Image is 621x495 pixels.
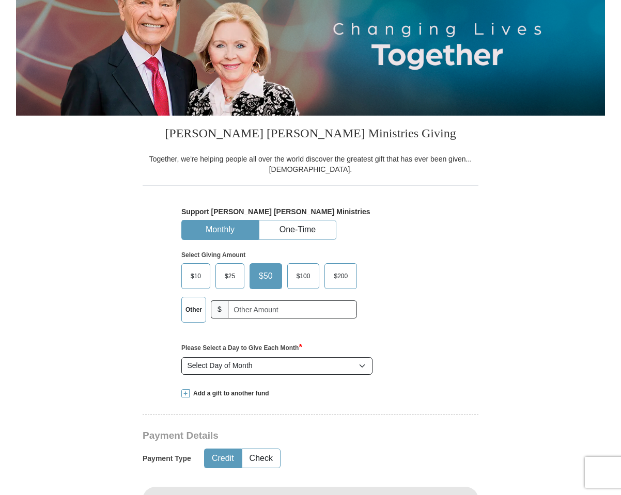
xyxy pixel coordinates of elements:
[185,268,206,284] span: $10
[181,251,245,259] strong: Select Giving Amount
[143,454,191,463] h5: Payment Type
[211,300,228,318] span: $
[228,300,357,318] input: Other Amount
[190,389,269,398] span: Add a gift to another fund
[220,268,240,284] span: $25
[254,268,278,284] span: $50
[143,116,478,154] h3: [PERSON_NAME] [PERSON_NAME] Ministries Giving
[205,449,241,468] button: Credit
[143,430,406,442] h3: Payment Details
[242,449,280,468] button: Check
[291,268,316,284] span: $100
[329,268,353,284] span: $200
[182,220,258,239] button: Monthly
[181,207,440,216] h5: Support [PERSON_NAME] [PERSON_NAME] Ministries
[182,297,206,322] label: Other
[181,344,302,352] strong: Please Select a Day to Give Each Month
[143,154,478,174] div: Together, we're helping people all over the world discover the greatest gift that has ever been g...
[259,220,336,239] button: One-Time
